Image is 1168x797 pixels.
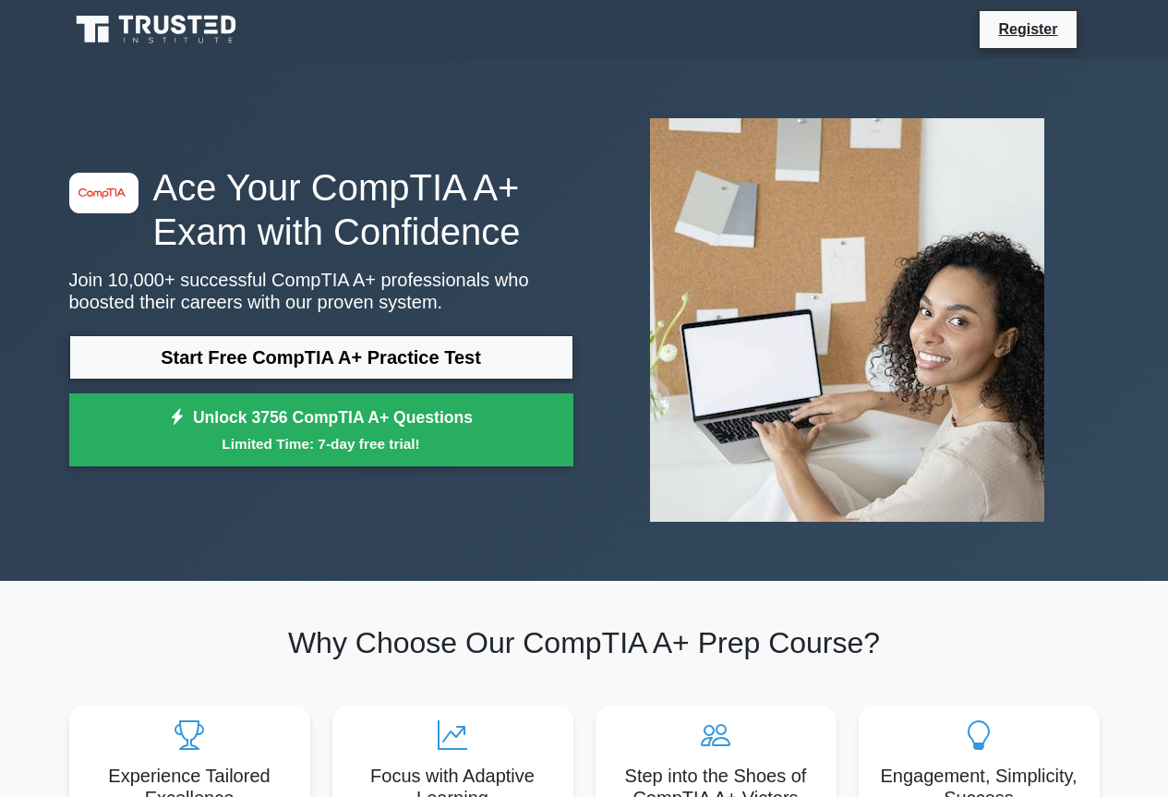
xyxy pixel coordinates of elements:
h1: Ace Your CompTIA A+ Exam with Confidence [69,165,573,254]
small: Limited Time: 7-day free trial! [92,433,550,454]
a: Unlock 3756 CompTIA A+ QuestionsLimited Time: 7-day free trial! [69,393,573,467]
a: Start Free CompTIA A+ Practice Test [69,335,573,380]
a: Register [987,18,1068,41]
p: Join 10,000+ successful CompTIA A+ professionals who boosted their careers with our proven system. [69,269,573,313]
h2: Why Choose Our CompTIA A+ Prep Course? [69,625,1100,660]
